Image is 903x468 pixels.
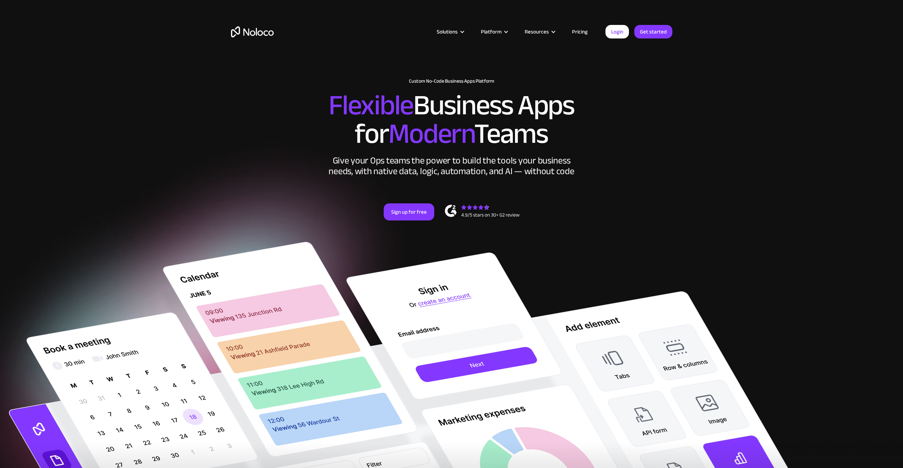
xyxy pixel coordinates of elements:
div: Platform [481,27,502,36]
a: home [231,26,274,37]
a: Pricing [563,27,597,36]
div: Resources [516,27,563,36]
div: Give your Ops teams the power to build the tools your business needs, with native data, logic, au... [327,155,576,177]
div: Platform [472,27,516,36]
div: Solutions [437,27,458,36]
div: Solutions [428,27,472,36]
a: Sign up for free [384,203,434,220]
span: Flexible [329,79,413,132]
a: Get started [634,25,672,38]
a: Login [605,25,629,38]
h2: Business Apps for Teams [231,91,672,148]
div: Resources [525,27,549,36]
h1: Custom No-Code Business Apps Platform [231,78,672,84]
span: Modern [388,107,474,160]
